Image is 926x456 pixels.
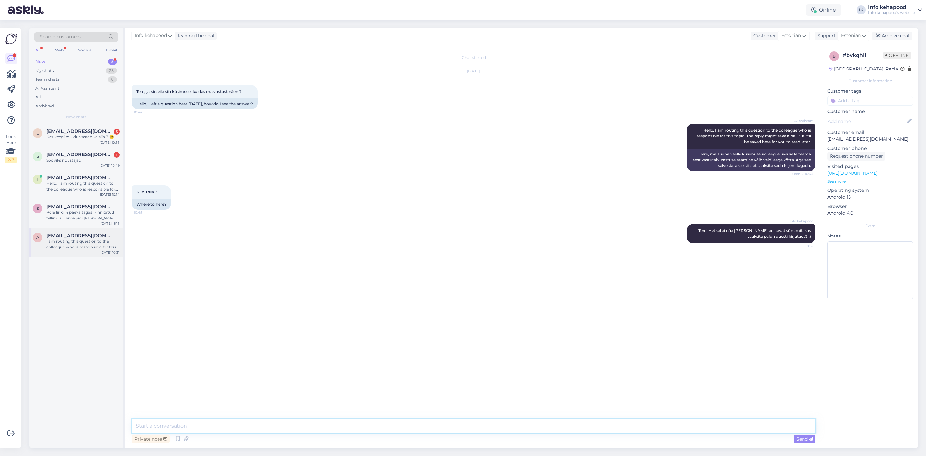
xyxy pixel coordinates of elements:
span: Hello, I am routing this question to the colleague who is responsible for this topic. The reply m... [697,128,812,144]
div: [DATE] 10:49 [99,163,120,168]
div: 5 [108,59,117,65]
span: l [37,177,39,182]
p: Customer tags [827,88,913,95]
div: Hello, I am routing this question to the colleague who is responsible for this topic. The reply m... [46,181,120,192]
div: [DATE] 10:14 [100,192,120,197]
span: Info kehapood [135,32,167,39]
p: Android 4.0 [827,210,913,217]
p: Notes [827,233,913,239]
div: [GEOGRAPHIC_DATA], Rapla [829,66,898,72]
p: Customer email [827,129,913,136]
span: adissova@gmail.com [46,233,113,238]
span: b [833,54,836,59]
div: Info kehapood's website [868,10,915,15]
span: New chats [66,114,86,120]
div: Look Here [5,134,17,163]
span: Tere! Hetkel ei näe [PERSON_NAME] eelnevat sõnumit, kas saaksite palun uuesti kirjutada? :) [698,228,812,239]
div: Support [815,33,836,39]
span: Estonian [841,32,861,39]
div: 1 [114,152,120,158]
p: [EMAIL_ADDRESS][DOMAIN_NAME] [827,136,913,143]
div: Kas keegi muidu vastab ka siin ? 😊 [46,134,120,140]
span: 10:45 [134,210,158,215]
div: Where to here? [132,199,171,210]
span: E [36,131,39,135]
span: laura441@gmail.com [46,175,113,181]
span: 10:44 [134,110,158,115]
span: 10:57 [789,244,813,248]
div: Hello, I left a question here [DATE], how do I see the answer? [132,98,258,109]
span: Search customers [40,33,81,40]
span: Salme.merilyn@gmail.com [46,204,113,209]
div: Info kehapood [868,5,915,10]
div: Private note [132,435,170,443]
span: Siretmeritmasso1@gmail.com [46,152,113,157]
div: # bvkqhlil [843,51,883,59]
div: 3 [114,129,120,135]
div: My chats [35,68,54,74]
p: See more ... [827,179,913,184]
div: Email [105,46,118,54]
div: Online [806,4,841,16]
div: [DATE] [132,68,815,74]
div: All [34,46,41,54]
span: Seen ✓ 10:44 [789,172,813,176]
div: Chat started [132,55,815,60]
div: AI Assistant [35,85,59,92]
div: 28 [106,68,117,74]
div: 2 / 3 [5,157,17,163]
div: Request phone number [827,152,885,161]
div: I am routing this question to the colleague who is responsible for this topic. The reply might ta... [46,238,120,250]
div: Pole linki, 4 päeva tagasi kinnitatud tellimus. Tarne pidi [PERSON_NAME] 3 päeva [46,209,120,221]
div: 0 [108,76,117,83]
input: Add name [828,118,906,125]
p: Browser [827,203,913,210]
div: IK [857,5,866,14]
span: Offline [883,52,911,59]
span: AI Assistant [789,118,813,123]
span: Eliise.piirla@gmail.com [46,128,113,134]
span: S [37,206,39,211]
span: Send [796,436,813,442]
div: [DATE] 10:53 [100,140,120,145]
img: Askly Logo [5,33,17,45]
div: [DATE] 16:15 [101,221,120,226]
div: Tere, ma suunan selle küsimuse kolleegile, kes selle teema eest vastutab. Vastuse saamine võib ve... [687,149,815,171]
p: Operating system [827,187,913,194]
input: Add a tag [827,96,913,106]
a: Info kehapoodInfo kehapood's website [868,5,922,15]
span: Kuhu siia ? [136,190,157,194]
span: Estonian [781,32,801,39]
a: [URL][DOMAIN_NAME] [827,170,878,176]
div: Customer information [827,78,913,84]
div: Customer [751,33,776,39]
p: Android 15 [827,194,913,200]
div: leading the chat [176,33,215,39]
div: Archive chat [872,32,912,40]
p: Visited pages [827,163,913,170]
div: Extra [827,223,913,229]
span: Tere, jätsin eile siia küsimuse, kuidas ma vastust näen ? [136,89,241,94]
div: Sooviks nõustajad [46,157,120,163]
span: S [37,154,39,159]
div: Socials [77,46,93,54]
p: Customer phone [827,145,913,152]
p: Customer name [827,108,913,115]
div: New [35,59,45,65]
div: [DATE] 10:31 [100,250,120,255]
div: Web [54,46,65,54]
div: Archived [35,103,54,109]
span: a [36,235,39,240]
div: Team chats [35,76,59,83]
div: All [35,94,41,100]
span: Info kehapood [789,219,813,224]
